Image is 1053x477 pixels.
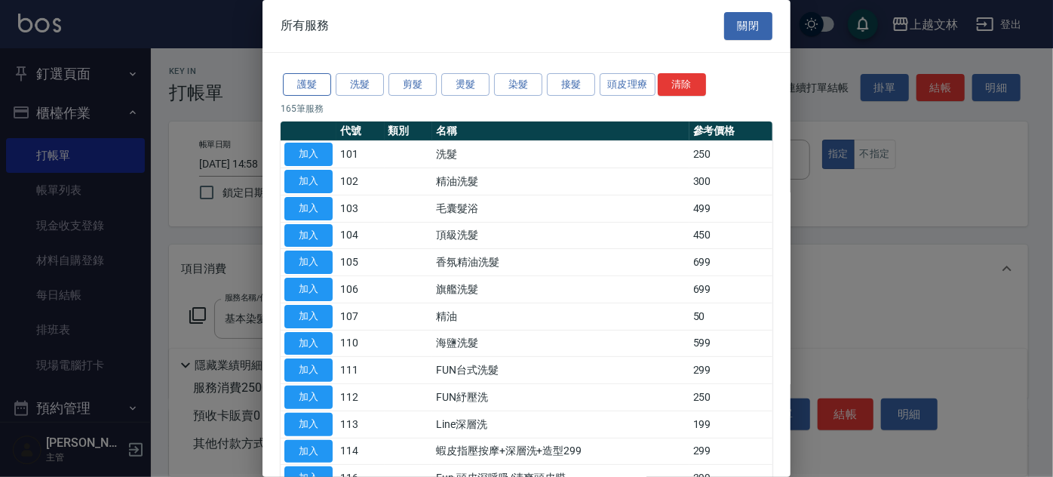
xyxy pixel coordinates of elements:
[724,12,772,40] button: 關閉
[336,249,385,276] td: 105
[689,303,772,330] td: 50
[432,303,689,330] td: 精油
[689,357,772,384] td: 299
[284,305,333,328] button: 加入
[441,73,490,97] button: 燙髮
[336,141,385,168] td: 101
[600,73,655,97] button: 頭皮理療
[432,222,689,249] td: 頂級洗髮
[689,222,772,249] td: 450
[284,170,333,193] button: 加入
[336,438,385,465] td: 114
[689,438,772,465] td: 299
[284,278,333,301] button: 加入
[284,359,333,382] button: 加入
[432,276,689,303] td: 旗艦洗髮
[432,357,689,384] td: FUN台式洗髮
[547,73,595,97] button: 接髮
[689,411,772,438] td: 199
[284,251,333,274] button: 加入
[284,224,333,248] button: 加入
[336,168,385,195] td: 102
[336,276,385,303] td: 106
[284,386,333,409] button: 加入
[689,384,772,411] td: 250
[336,122,385,141] th: 代號
[336,303,385,330] td: 107
[283,73,331,97] button: 護髮
[689,168,772,195] td: 300
[281,18,329,33] span: 所有服務
[432,141,689,168] td: 洗髮
[494,73,542,97] button: 染髮
[336,195,385,222] td: 103
[284,197,333,220] button: 加入
[432,384,689,411] td: FUN紓壓洗
[658,73,706,97] button: 清除
[284,413,333,436] button: 加入
[336,330,385,357] td: 110
[281,102,772,115] p: 165 筆服務
[336,411,385,438] td: 113
[284,440,333,463] button: 加入
[284,332,333,355] button: 加入
[385,122,433,141] th: 類別
[336,357,385,384] td: 111
[432,168,689,195] td: 精油洗髮
[689,141,772,168] td: 250
[432,195,689,222] td: 毛囊髮浴
[432,330,689,357] td: 海鹽洗髮
[689,249,772,276] td: 699
[336,222,385,249] td: 104
[689,330,772,357] td: 599
[432,249,689,276] td: 香氛精油洗髮
[284,143,333,166] button: 加入
[336,384,385,411] td: 112
[432,438,689,465] td: 蝦皮指壓按摩+深層洗+造型299
[388,73,437,97] button: 剪髮
[689,276,772,303] td: 699
[689,122,772,141] th: 參考價格
[432,411,689,438] td: Line深層洗
[432,122,689,141] th: 名稱
[689,195,772,222] td: 499
[336,73,384,97] button: 洗髮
